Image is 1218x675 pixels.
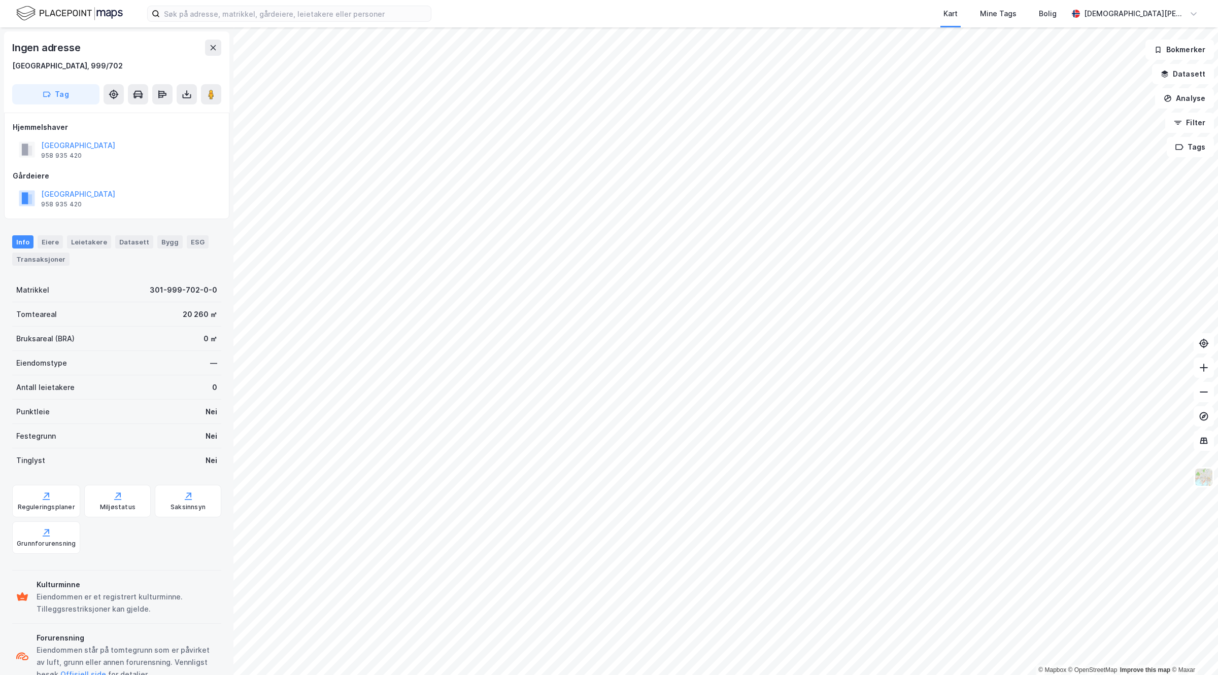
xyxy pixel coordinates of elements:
div: Hjemmelshaver [13,121,221,133]
div: Eiere [38,235,63,248]
div: Transaksjoner [12,253,70,266]
div: Antall leietakere [16,381,75,394]
div: Punktleie [16,406,50,418]
div: Bolig [1039,8,1057,20]
div: Datasett [115,235,153,248]
div: Info [12,235,33,248]
div: Leietakere [67,235,111,248]
div: Eiendommen er et registrert kulturminne. Tilleggsrestriksjoner kan gjelde. [37,591,217,615]
div: Miljøstatus [100,503,136,511]
div: Nei [206,454,217,467]
div: [DEMOGRAPHIC_DATA][PERSON_NAME] [1084,8,1186,20]
a: OpenStreetMap [1068,666,1118,673]
input: Søk på adresse, matrikkel, gårdeiere, leietakere eller personer [160,6,431,21]
div: 958 935 420 [41,200,82,208]
div: Grunnforurensning [17,540,76,548]
div: Mine Tags [980,8,1017,20]
div: Nei [206,406,217,418]
div: 0 [212,381,217,394]
div: Eiendomstype [16,357,67,369]
button: Datasett [1152,64,1214,84]
iframe: Chat Widget [1167,626,1218,675]
div: Matrikkel [16,284,49,296]
div: Bruksareal (BRA) [16,333,75,345]
div: Festegrunn [16,430,56,442]
div: Tomteareal [16,308,57,321]
div: Kulturminne [37,579,217,591]
div: ESG [187,235,209,248]
div: [GEOGRAPHIC_DATA], 999/702 [12,60,123,72]
div: Tinglyst [16,454,45,467]
div: Gårdeiere [13,170,221,182]
a: Mapbox [1038,666,1066,673]
div: — [210,357,217,369]
div: Reguleringsplaner [18,503,75,511]
img: Z [1194,468,1213,487]
a: Improve this map [1120,666,1170,673]
div: 0 ㎡ [204,333,217,345]
button: Tags [1167,137,1214,157]
div: Nei [206,430,217,442]
div: 958 935 420 [41,152,82,160]
div: Ingen adresse [12,40,82,56]
div: Bygg [157,235,183,248]
button: Analyse [1155,88,1214,109]
div: 301-999-702-0-0 [150,284,217,296]
div: Saksinnsyn [171,503,206,511]
img: logo.f888ab2527a4732fd821a326f86c7f29.svg [16,5,123,22]
div: Forurensning [37,632,217,644]
div: 20 260 ㎡ [183,308,217,321]
button: Filter [1165,113,1214,133]
button: Bokmerker [1145,40,1214,60]
div: Kart [943,8,958,20]
button: Tag [12,84,99,104]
